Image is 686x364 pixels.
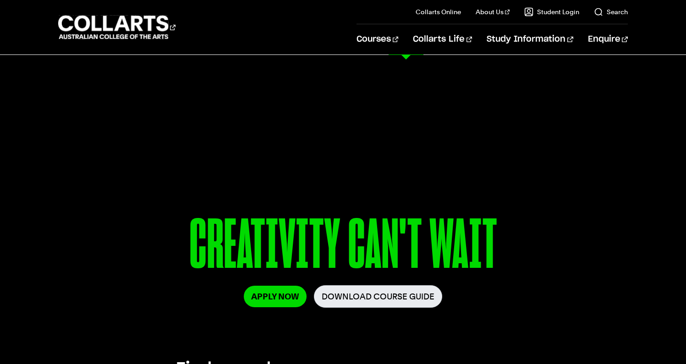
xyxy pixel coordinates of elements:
[588,24,628,54] a: Enquire
[71,210,615,285] p: CREATIVITY CAN'T WAIT
[413,24,472,54] a: Collarts Life
[594,7,628,16] a: Search
[487,24,573,54] a: Study Information
[58,14,176,40] div: Go to homepage
[416,7,461,16] a: Collarts Online
[244,286,307,307] a: Apply Now
[524,7,579,16] a: Student Login
[357,24,398,54] a: Courses
[476,7,510,16] a: About Us
[314,285,442,308] a: Download Course Guide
